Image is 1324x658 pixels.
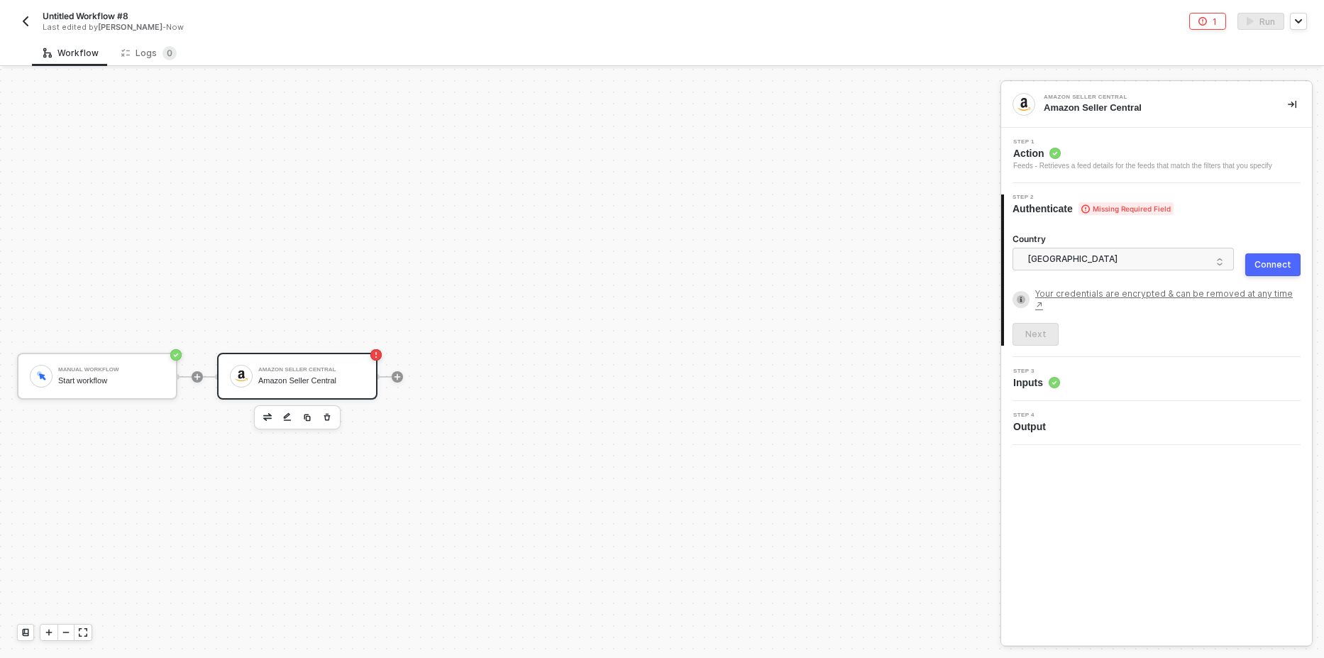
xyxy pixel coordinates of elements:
img: integration-icon [1017,98,1030,111]
img: edit-cred [263,413,272,420]
button: edit-cred [259,409,276,426]
span: icon-play [393,373,402,381]
button: Next [1013,323,1059,346]
div: Workflow [43,48,99,59]
sup: 0 [162,46,177,60]
span: Output [1013,420,1052,434]
span: icon-success-page [170,349,182,361]
span: Authenticate [1013,202,1174,216]
a: Your credentials are encrypted & can be removed at any time ↗ [1035,287,1301,312]
span: Inputs [1013,375,1060,390]
img: icon [235,371,248,381]
div: Amazon Seller Central [1044,94,1257,100]
div: Amazon Seller Central [258,376,365,385]
button: activateRun [1237,13,1284,30]
div: Amazon Seller Central [1044,102,1265,114]
button: copy-block [299,409,316,426]
div: Step 1Action Feeds - Retrieves a feed details for the feeds that match the filters that you specify [1001,139,1312,172]
span: Missing Required Field [1078,202,1174,215]
div: Feeds - Retrieves a feed details for the feeds that match the filters that you specify [1013,160,1272,172]
span: Action [1013,146,1272,160]
div: Manual Workflow [58,367,165,373]
span: icon-expand [79,628,87,637]
div: Start workflow [58,376,165,385]
span: [PERSON_NAME] [98,22,162,32]
span: Step 4 [1013,412,1052,418]
img: back [20,16,31,27]
span: United States of America [1027,248,1225,270]
span: icon-collapse-right [1288,100,1296,109]
span: Step 3 [1013,368,1060,374]
div: Step 2Authenticate Missing Required FieldCountry[GEOGRAPHIC_DATA]ConnectYour credentials are encr... [1001,194,1312,346]
label: Country [1013,233,1234,245]
span: icon-error-page [1198,17,1207,26]
span: icon-play [193,373,202,381]
button: edit-cred [279,409,296,426]
span: Step 2 [1013,194,1174,200]
div: Connect [1254,259,1291,270]
img: copy-block [303,413,311,422]
button: Connect [1245,253,1301,276]
span: icon-play [45,628,53,637]
img: edit-cred [283,412,292,422]
span: Untitled Workflow #8 [43,10,128,22]
div: Last edited by - Now [43,22,629,33]
span: icon-error-page [370,349,382,361]
span: icon-minus [62,628,70,637]
div: Logs [121,46,177,60]
div: Amazon Seller Central [258,367,365,373]
span: Step 1 [1013,139,1272,145]
img: icon [35,370,48,382]
div: 1 [1213,16,1217,28]
button: 1 [1189,13,1226,30]
button: back [17,13,34,30]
